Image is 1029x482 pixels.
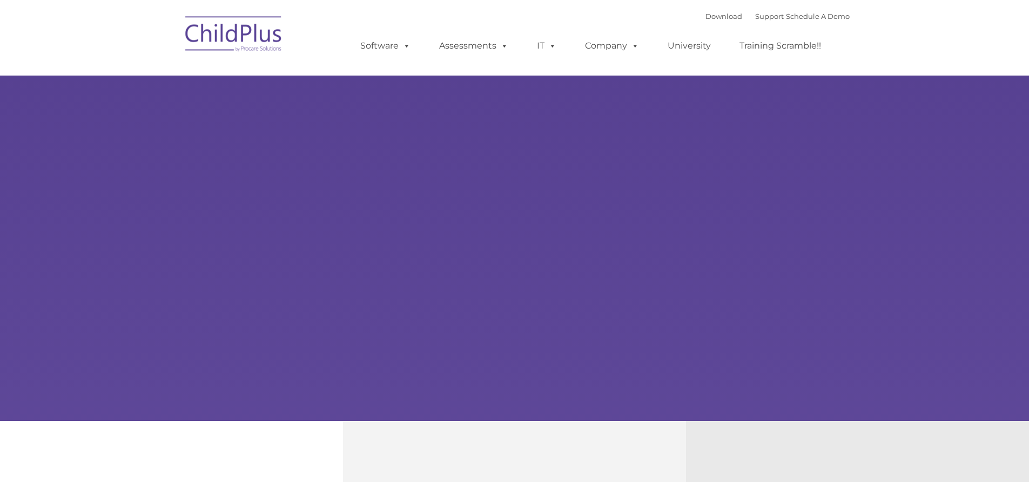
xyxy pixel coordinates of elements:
a: University [657,35,722,57]
a: IT [526,35,567,57]
font: | [705,12,850,21]
a: Assessments [428,35,519,57]
a: Support [755,12,784,21]
a: Software [349,35,421,57]
a: Training Scramble!! [729,35,832,57]
a: Download [705,12,742,21]
a: Company [574,35,650,57]
img: ChildPlus by Procare Solutions [180,9,288,63]
a: Schedule A Demo [786,12,850,21]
